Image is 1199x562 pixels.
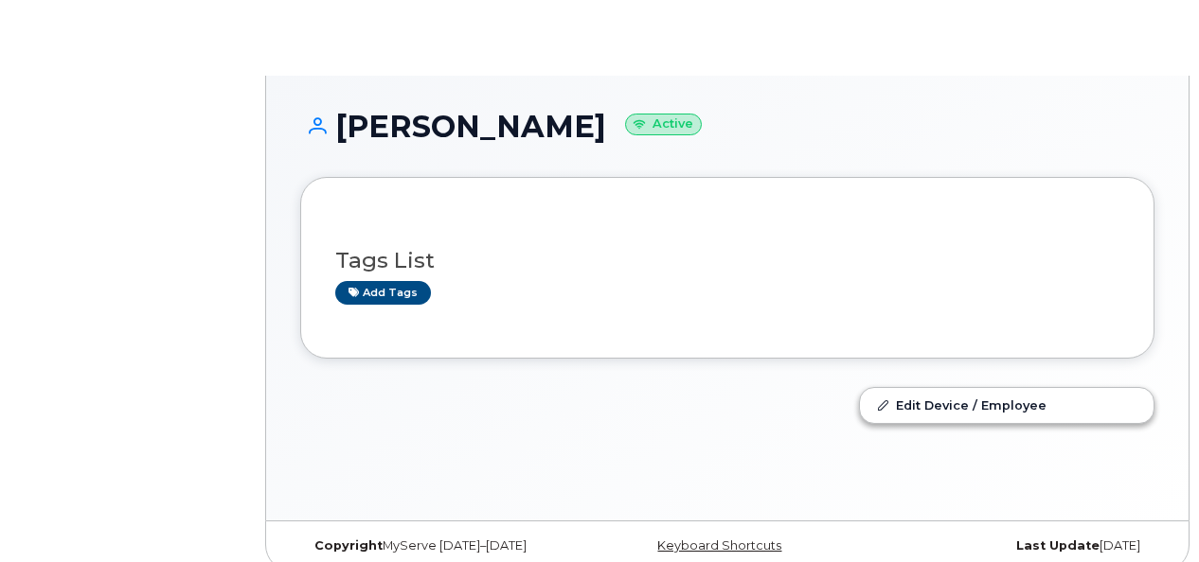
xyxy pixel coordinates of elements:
[314,538,383,553] strong: Copyright
[335,281,431,305] a: Add tags
[335,249,1119,272] h3: Tags List
[300,110,1154,143] h1: [PERSON_NAME]
[625,114,702,135] small: Active
[860,388,1154,422] a: Edit Device / Employee
[869,538,1154,553] div: [DATE]
[300,538,585,553] div: MyServe [DATE]–[DATE]
[1016,538,1100,553] strong: Last Update
[657,538,781,553] a: Keyboard Shortcuts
